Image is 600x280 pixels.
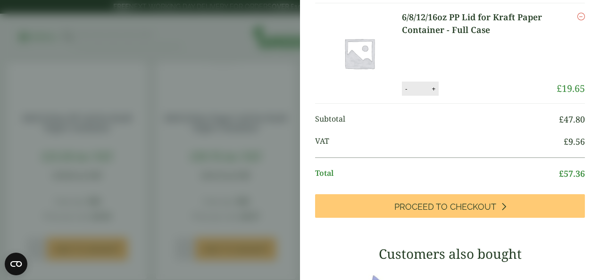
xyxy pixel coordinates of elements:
[402,85,410,93] button: -
[564,136,568,147] span: £
[402,11,557,36] a: 6/8/12/16oz PP Lid for Kraft Paper Container - Full Case
[315,113,559,126] span: Subtotal
[315,135,564,148] span: VAT
[559,114,585,125] bdi: 47.80
[315,194,585,218] a: Proceed to Checkout
[315,167,559,180] span: Total
[559,114,564,125] span: £
[315,246,585,262] h3: Customers also bought
[317,11,402,96] img: Placeholder
[577,11,585,22] a: Remove this item
[5,253,27,275] button: Open CMP widget
[559,168,564,179] span: £
[559,168,585,179] bdi: 57.36
[557,82,562,95] span: £
[557,82,585,95] bdi: 19.65
[429,85,438,93] button: +
[394,202,496,212] span: Proceed to Checkout
[564,136,585,147] bdi: 9.56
